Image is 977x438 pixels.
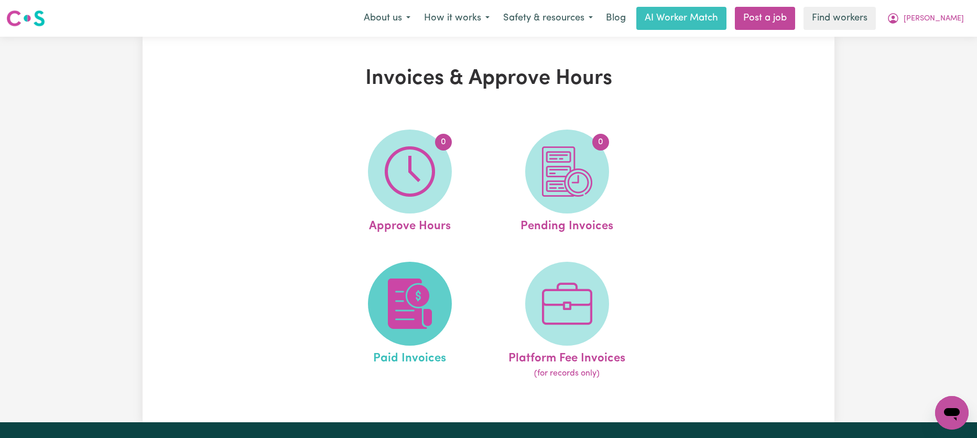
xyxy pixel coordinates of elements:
span: Platform Fee Invoices [508,346,625,368]
button: About us [357,7,417,29]
span: Pending Invoices [520,213,613,236]
a: Blog [600,7,632,30]
a: AI Worker Match [636,7,726,30]
a: Paid Invoices [334,262,485,380]
button: My Account [880,7,971,29]
span: Approve Hours [369,213,451,236]
a: Platform Fee Invoices(for records only) [492,262,643,380]
span: 0 [435,134,452,151]
a: Find workers [804,7,876,30]
a: Pending Invoices [492,130,643,236]
span: 0 [592,134,609,151]
a: Careseekers logo [6,6,45,30]
span: [PERSON_NAME] [904,13,964,25]
a: Post a job [735,7,795,30]
a: Approve Hours [334,130,485,236]
iframe: Button to launch messaging window [935,396,969,430]
button: How it works [417,7,496,29]
span: (for records only) [534,367,600,380]
span: Paid Invoices [373,346,446,368]
button: Safety & resources [496,7,600,29]
h1: Invoices & Approve Hours [264,66,713,91]
img: Careseekers logo [6,9,45,28]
